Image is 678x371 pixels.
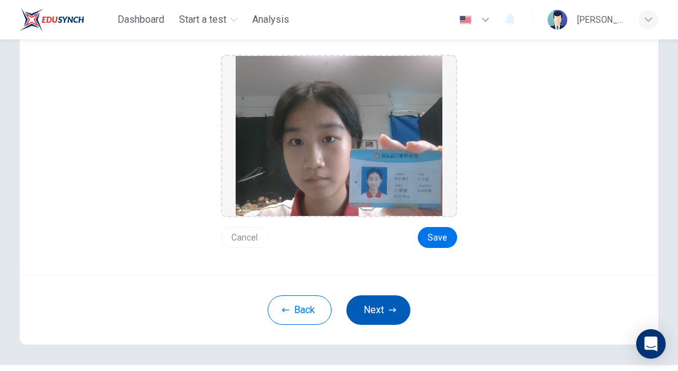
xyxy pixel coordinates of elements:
button: Next [346,295,410,325]
img: Rosedale logo [20,7,84,32]
img: en [458,15,473,25]
span: Start a test [179,12,226,27]
div: [PERSON_NAME] [577,12,624,27]
button: Back [268,295,332,325]
img: Profile picture [548,10,567,30]
div: Open Intercom Messenger [636,329,666,359]
span: Analysis [252,12,289,27]
span: Dashboard [118,12,164,27]
button: Save [418,227,457,248]
img: preview screemshot [236,56,442,216]
button: Analysis [247,9,294,31]
a: Rosedale logo [20,7,113,32]
button: Start a test [174,9,242,31]
button: Dashboard [113,9,169,31]
button: Cancel [221,227,268,248]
